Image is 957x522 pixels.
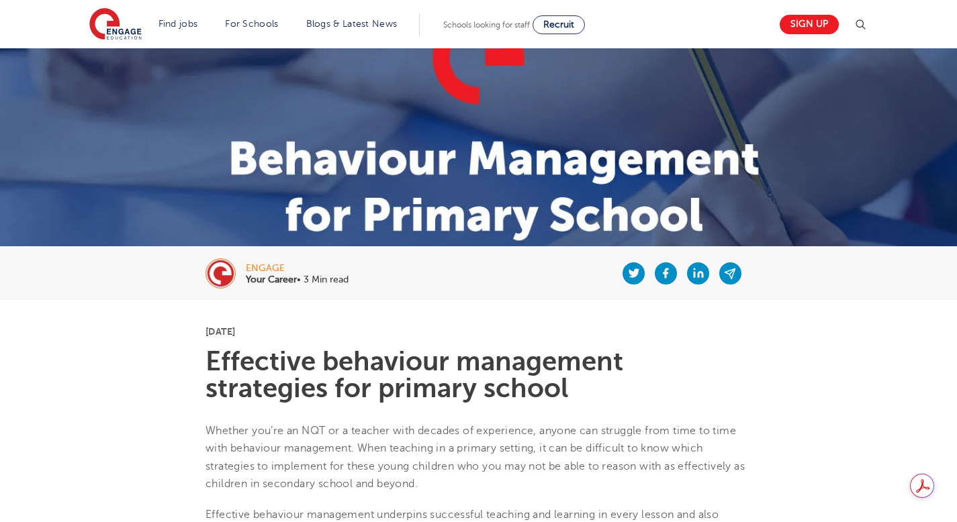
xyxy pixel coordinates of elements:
h1: Effective behaviour management strategies for primary school [206,348,751,402]
p: [DATE] [206,327,751,336]
a: Find jobs [158,19,198,29]
a: Sign up [780,15,839,34]
b: Your Career [246,274,297,284]
span: Recruit [543,19,574,30]
a: Recruit [533,15,585,34]
a: Blogs & Latest News [306,19,398,29]
span: Whether you’re an NQT or a teacher with decades of experience, anyone can struggle from time to t... [206,425,745,490]
div: engage [246,264,349,273]
p: • 3 Min read [246,275,349,284]
a: For Schools [225,19,278,29]
img: Engage Education [89,8,142,42]
span: Schools looking for staff [443,20,530,30]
